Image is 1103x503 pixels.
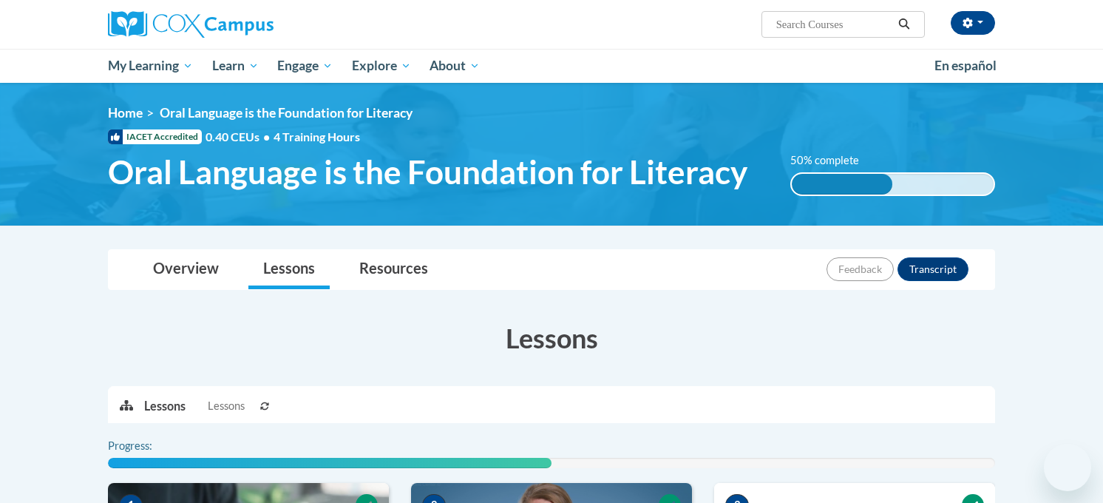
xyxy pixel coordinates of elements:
[1044,444,1091,491] iframe: Button to launch messaging window
[206,129,274,145] span: 0.40 CEUs
[108,105,143,121] a: Home
[277,57,333,75] span: Engage
[203,49,268,83] a: Learn
[925,50,1006,81] a: En español
[86,49,1017,83] div: Main menu
[108,320,995,357] h3: Lessons
[775,16,893,33] input: Search Courses
[430,57,480,75] span: About
[144,398,186,414] p: Lessons
[108,438,193,454] label: Progress:
[138,250,234,289] a: Overview
[792,174,893,195] div: 50% complete
[345,250,443,289] a: Resources
[160,105,413,121] span: Oral Language is the Foundation for Literacy
[421,49,490,83] a: About
[248,250,330,289] a: Lessons
[342,49,421,83] a: Explore
[212,57,259,75] span: Learn
[108,129,202,144] span: IACET Accredited
[263,129,270,144] span: •
[108,57,193,75] span: My Learning
[790,152,875,169] label: 50% complete
[98,49,203,83] a: My Learning
[108,152,747,192] span: Oral Language is the Foundation for Literacy
[108,11,274,38] img: Cox Campus
[897,257,968,281] button: Transcript
[951,11,995,35] button: Account Settings
[108,11,389,38] a: Cox Campus
[274,129,360,144] span: 4 Training Hours
[208,398,245,414] span: Lessons
[893,16,915,33] button: Search
[827,257,894,281] button: Feedback
[268,49,342,83] a: Engage
[934,58,997,73] span: En español
[352,57,411,75] span: Explore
